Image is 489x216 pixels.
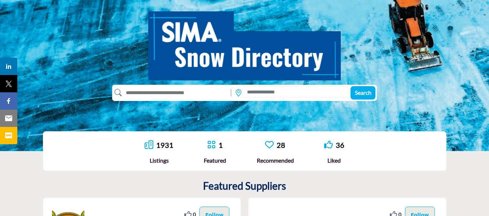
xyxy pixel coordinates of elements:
a: 1 [219,141,223,149]
a: 36 [336,141,344,149]
div: Recommended [257,156,294,165]
h2: Featured Suppliers [203,180,286,192]
img: Rectangle%203585.svg [229,87,233,98]
a: 28 [277,141,285,149]
div: Featured [204,156,226,165]
div: Liked [324,156,344,165]
span: Search [355,89,371,96]
button: Search [351,86,375,100]
i: Go to Liked [324,140,333,149]
a: 1931 [156,141,173,149]
img: SIMA Snow Directory [148,3,341,80]
a: Go to Recommended [265,140,274,150]
div: Listings [145,156,173,165]
a: Go to Featured [207,140,216,150]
